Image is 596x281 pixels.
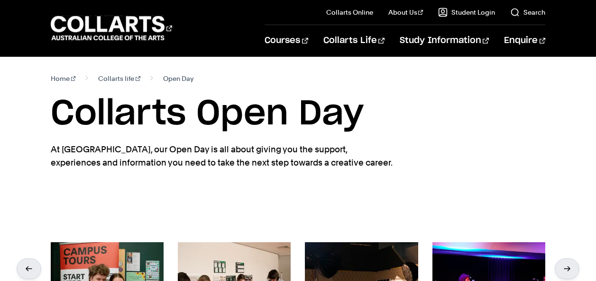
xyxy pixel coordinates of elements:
[326,8,373,17] a: Collarts Online
[51,15,172,42] div: Go to homepage
[265,25,308,56] a: Courses
[51,93,545,135] h1: Collarts Open Day
[98,72,140,85] a: Collarts life
[388,8,423,17] a: About Us
[438,8,495,17] a: Student Login
[51,72,76,85] a: Home
[510,8,545,17] a: Search
[163,72,193,85] span: Open Day
[323,25,385,56] a: Collarts Life
[51,143,397,169] p: At [GEOGRAPHIC_DATA], our Open Day is all about giving you the support, experiences and informati...
[400,25,489,56] a: Study Information
[504,25,545,56] a: Enquire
